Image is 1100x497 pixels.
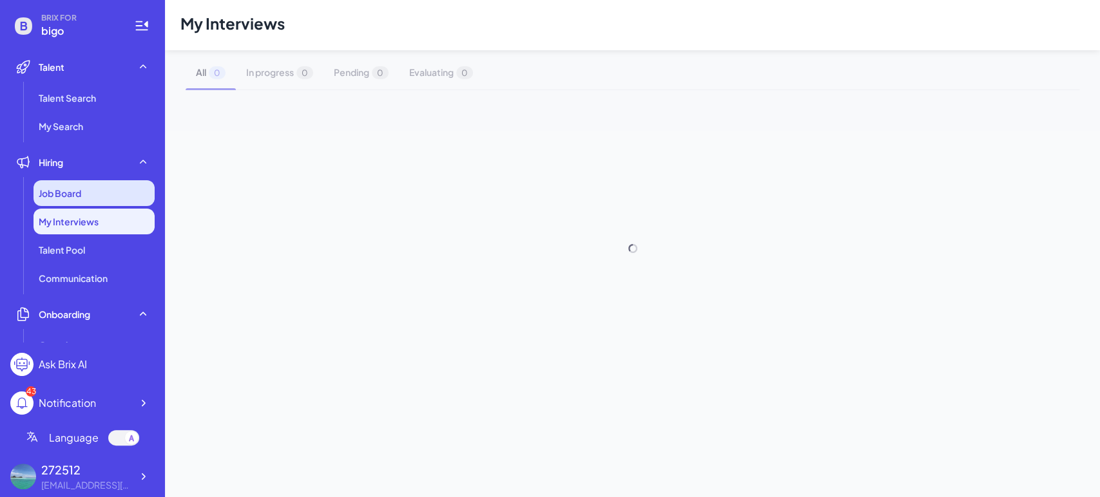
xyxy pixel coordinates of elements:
div: Notification [39,395,96,411]
span: Hiring [39,156,63,169]
div: 2725121109@qq.com [41,478,131,492]
span: bigo [41,23,119,39]
span: Talent Pool [39,243,85,256]
img: 507329f8d7144e49811d6b7b84ba9af9.jpg [10,464,36,489]
span: Language [49,430,99,445]
div: 43 [26,386,36,397]
span: My Interviews [39,215,99,228]
span: Onboarding [39,308,90,321]
span: BRIX FOR [41,13,119,23]
span: Talent [39,61,64,73]
span: Job Board [39,187,81,200]
span: Talent Search [39,91,96,104]
div: Ask Brix AI [39,357,87,372]
span: Communication [39,272,108,285]
span: Overview [39,339,81,352]
div: 272512 [41,461,131,478]
span: My Search [39,120,83,133]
